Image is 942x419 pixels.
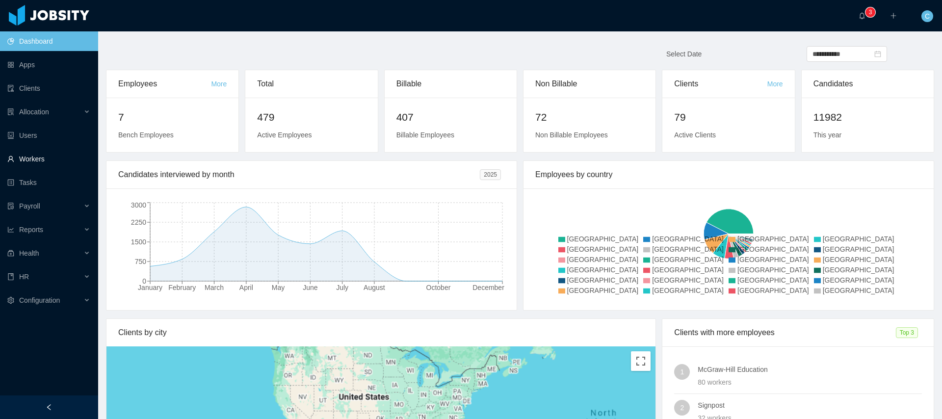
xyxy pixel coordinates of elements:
[535,161,922,188] div: Employees by country
[118,70,211,98] div: Employees
[131,218,146,226] tspan: 2250
[813,131,842,139] span: This year
[257,131,312,139] span: Active Employees
[890,12,897,19] i: icon: plus
[7,108,14,115] i: icon: solution
[303,284,318,291] tspan: June
[674,109,783,125] h2: 79
[698,400,922,411] h4: Signpost
[396,70,505,98] div: Billable
[737,256,809,263] span: [GEOGRAPHIC_DATA]
[19,273,29,281] span: HR
[7,173,90,192] a: icon: profileTasks
[19,108,49,116] span: Allocation
[896,327,918,338] span: Top 3
[652,235,724,243] span: [GEOGRAPHIC_DATA]
[737,266,809,274] span: [GEOGRAPHIC_DATA]
[823,245,894,253] span: [GEOGRAPHIC_DATA]
[823,266,894,274] span: [GEOGRAPHIC_DATA]
[823,276,894,284] span: [GEOGRAPHIC_DATA]
[396,109,505,125] h2: 407
[737,287,809,294] span: [GEOGRAPHIC_DATA]
[364,284,385,291] tspan: August
[535,131,608,139] span: Non Billable Employees
[652,287,724,294] span: [GEOGRAPHIC_DATA]
[674,131,716,139] span: Active Clients
[823,256,894,263] span: [GEOGRAPHIC_DATA]
[138,284,162,291] tspan: January
[135,258,147,265] tspan: 750
[698,377,922,388] div: 80 workers
[925,10,930,22] span: C
[567,256,639,263] span: [GEOGRAPHIC_DATA]
[823,235,894,243] span: [GEOGRAPHIC_DATA]
[7,126,90,145] a: icon: robotUsers
[567,245,639,253] span: [GEOGRAPHIC_DATA]
[131,238,146,246] tspan: 1500
[118,109,227,125] h2: 7
[168,284,196,291] tspan: February
[737,245,809,253] span: [GEOGRAPHIC_DATA]
[535,109,644,125] h2: 72
[567,276,639,284] span: [GEOGRAPHIC_DATA]
[205,284,224,291] tspan: March
[666,50,702,58] span: Select Date
[480,169,501,180] span: 2025
[19,249,39,257] span: Health
[7,149,90,169] a: icon: userWorkers
[7,79,90,98] a: icon: auditClients
[674,319,895,346] div: Clients with more employees
[652,266,724,274] span: [GEOGRAPHIC_DATA]
[652,245,724,253] span: [GEOGRAPHIC_DATA]
[239,284,253,291] tspan: April
[426,284,451,291] tspan: October
[7,203,14,209] i: icon: file-protect
[567,266,639,274] span: [GEOGRAPHIC_DATA]
[19,202,40,210] span: Payroll
[336,284,348,291] tspan: July
[257,109,366,125] h2: 479
[535,70,644,98] div: Non Billable
[737,235,809,243] span: [GEOGRAPHIC_DATA]
[19,296,60,304] span: Configuration
[813,109,922,125] h2: 11982
[142,277,146,285] tspan: 0
[272,284,285,291] tspan: May
[859,12,865,19] i: icon: bell
[823,287,894,294] span: [GEOGRAPHIC_DATA]
[874,51,881,57] i: icon: calendar
[674,70,767,98] div: Clients
[118,131,174,139] span: Bench Employees
[652,256,724,263] span: [GEOGRAPHIC_DATA]
[211,80,227,88] a: More
[118,319,644,346] div: Clients by city
[737,276,809,284] span: [GEOGRAPHIC_DATA]
[631,351,651,371] button: Toggle fullscreen view
[7,297,14,304] i: icon: setting
[7,273,14,280] i: icon: book
[7,31,90,51] a: icon: pie-chartDashboard
[7,55,90,75] a: icon: appstoreApps
[472,284,504,291] tspan: December
[680,400,684,416] span: 2
[767,80,783,88] a: More
[865,7,875,17] sup: 3
[19,226,43,234] span: Reports
[698,364,922,375] h4: McGraw-Hill Education
[7,250,14,257] i: icon: medicine-box
[680,364,684,380] span: 1
[131,201,146,209] tspan: 3000
[567,287,639,294] span: [GEOGRAPHIC_DATA]
[7,226,14,233] i: icon: line-chart
[257,70,366,98] div: Total
[813,70,922,98] div: Candidates
[869,7,872,17] p: 3
[118,161,480,188] div: Candidates interviewed by month
[567,235,639,243] span: [GEOGRAPHIC_DATA]
[396,131,454,139] span: Billable Employees
[652,276,724,284] span: [GEOGRAPHIC_DATA]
